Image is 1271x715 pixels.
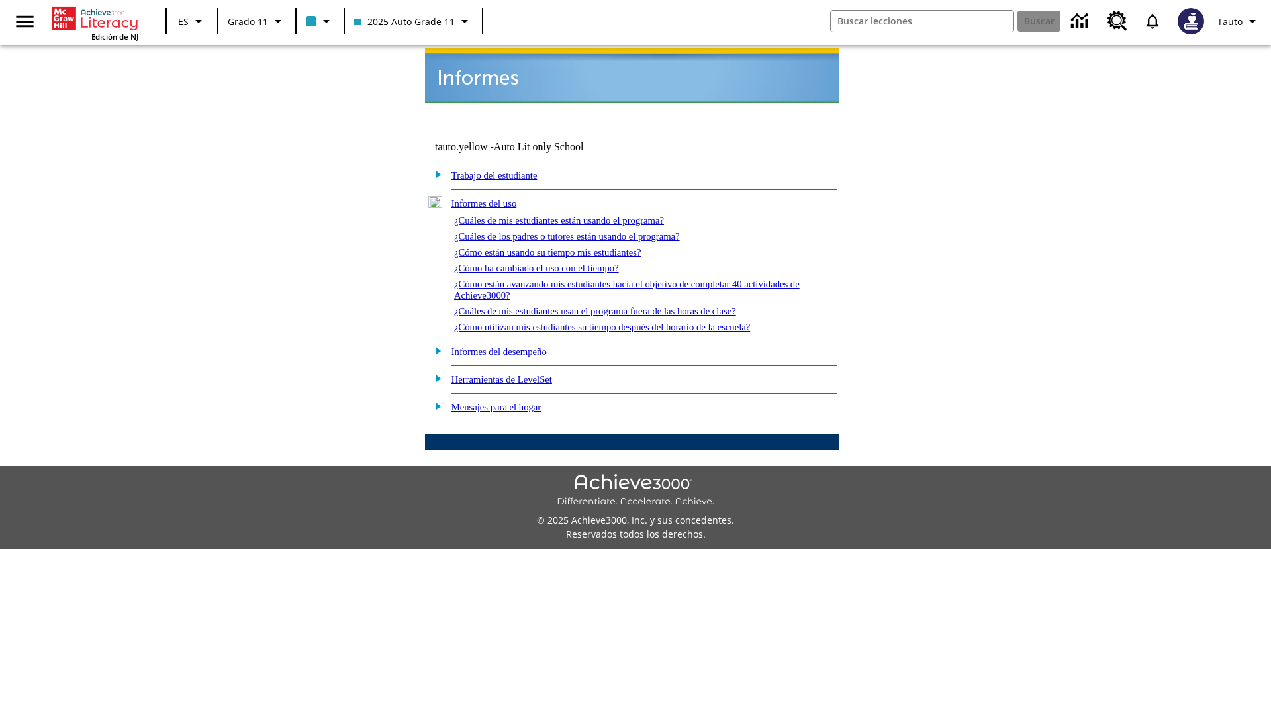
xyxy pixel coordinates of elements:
button: Escoja un nuevo avatar [1170,4,1212,38]
nobr: Auto Lit only School [494,141,584,152]
td: tauto.yellow - [435,141,679,153]
img: Achieve3000 Differentiate Accelerate Achieve [557,474,714,508]
a: Centro de recursos, Se abrirá en una pestaña nueva. [1100,3,1135,39]
a: Notificaciones [1135,4,1170,38]
a: Informes del desempeño [451,346,547,357]
a: ¿Cómo están usando su tiempo mis estudiantes? [454,247,641,258]
div: Portada [52,4,138,42]
a: ¿Cómo están avanzando mis estudiantes hacia el objetivo de completar 40 actividades de Achieve3000? [454,279,800,301]
a: ¿Cómo utilizan mis estudiantes su tiempo después del horario de la escuela? [454,322,750,332]
input: Buscar campo [831,11,1013,32]
button: Clase: 2025 Auto Grade 11, Selecciona una clase [349,9,478,33]
img: minus.gif [428,196,442,208]
img: plus.gif [428,344,442,356]
span: 2025 Auto Grade 11 [354,15,455,28]
a: ¿Cuáles de los padres o tutores están usando el programa? [454,231,680,242]
img: header [425,48,839,103]
img: plus.gif [428,400,442,412]
button: El color de la clase es azul claro. Cambiar el color de la clase. [301,9,340,33]
img: plus.gif [428,372,442,384]
a: Informes del uso [451,198,517,209]
a: Mensajes para el hogar [451,402,541,412]
button: Grado: Grado 11, Elige un grado [222,9,291,33]
a: Centro de información [1063,3,1100,40]
span: Edición de NJ [91,32,138,42]
span: Grado 11 [228,15,268,28]
button: Abrir el menú lateral [5,2,44,41]
a: Herramientas de LevelSet [451,374,552,385]
a: Trabajo del estudiante [451,170,538,181]
img: plus.gif [428,168,442,180]
img: Avatar [1178,8,1204,34]
button: Perfil/Configuración [1212,9,1266,33]
span: Tauto [1217,15,1243,28]
a: ¿Cómo ha cambiado el uso con el tiempo? [454,263,619,273]
span: ES [178,15,189,28]
a: ¿Cuáles de mis estudiantes están usando el programa? [454,215,664,226]
a: ¿Cuáles de mis estudiantes usan el programa fuera de las horas de clase? [454,306,736,316]
button: Lenguaje: ES, Selecciona un idioma [171,9,213,33]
